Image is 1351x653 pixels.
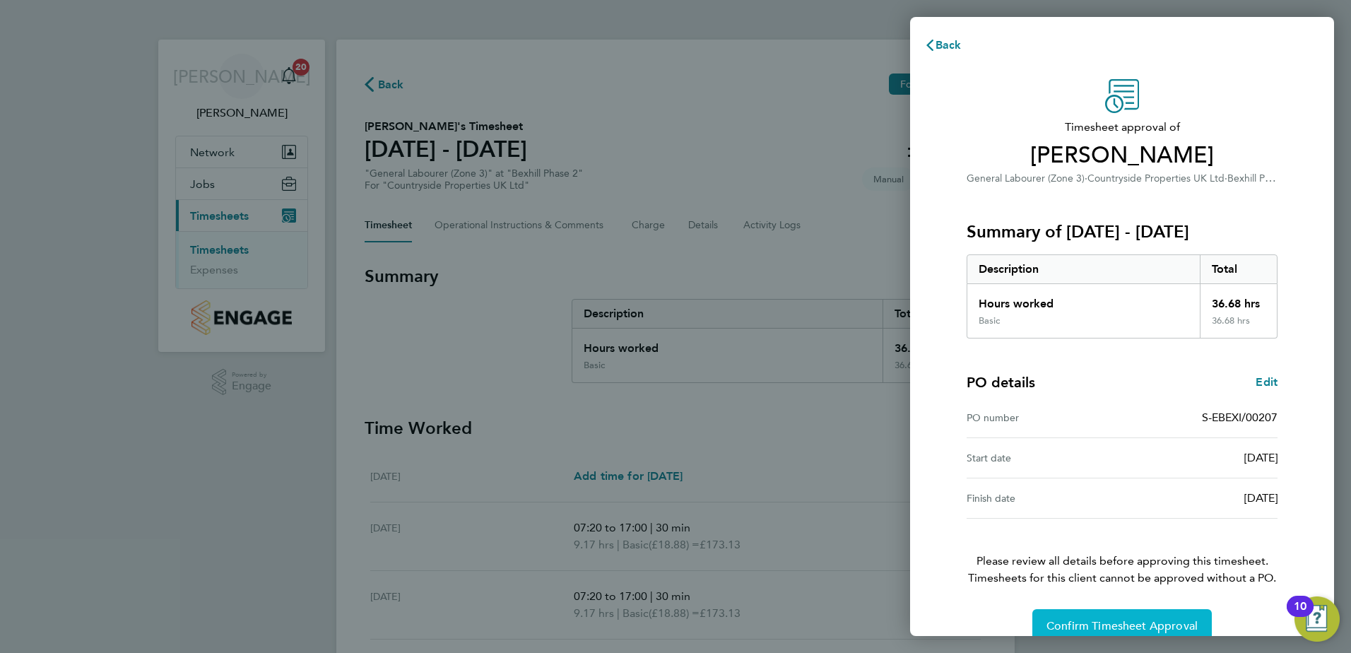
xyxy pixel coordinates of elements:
[1085,172,1087,184] span: ·
[1046,619,1198,633] span: Confirm Timesheet Approval
[1202,411,1278,424] span: S-EBEXI/00207
[1225,172,1227,184] span: ·
[967,490,1122,507] div: Finish date
[910,31,976,59] button: Back
[967,449,1122,466] div: Start date
[1294,606,1306,625] div: 10
[967,372,1035,392] h4: PO details
[1256,375,1278,389] span: Edit
[1032,609,1212,643] button: Confirm Timesheet Approval
[936,38,962,52] span: Back
[1256,374,1278,391] a: Edit
[967,254,1278,339] div: Summary of 25 - 31 Aug 2025
[950,570,1294,587] span: Timesheets for this client cannot be approved without a PO.
[1200,315,1278,338] div: 36.68 hrs
[1200,284,1278,315] div: 36.68 hrs
[1294,596,1340,642] button: Open Resource Center, 10 new notifications
[967,284,1200,315] div: Hours worked
[1200,255,1278,283] div: Total
[967,172,1085,184] span: General Labourer (Zone 3)
[1122,449,1278,466] div: [DATE]
[1227,171,1294,184] span: Bexhill Phase 2
[979,315,1000,326] div: Basic
[967,141,1278,170] span: [PERSON_NAME]
[1122,490,1278,507] div: [DATE]
[967,119,1278,136] span: Timesheet approval of
[950,519,1294,587] p: Please review all details before approving this timesheet.
[967,409,1122,426] div: PO number
[967,220,1278,243] h3: Summary of [DATE] - [DATE]
[1087,172,1225,184] span: Countryside Properties UK Ltd
[967,255,1200,283] div: Description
